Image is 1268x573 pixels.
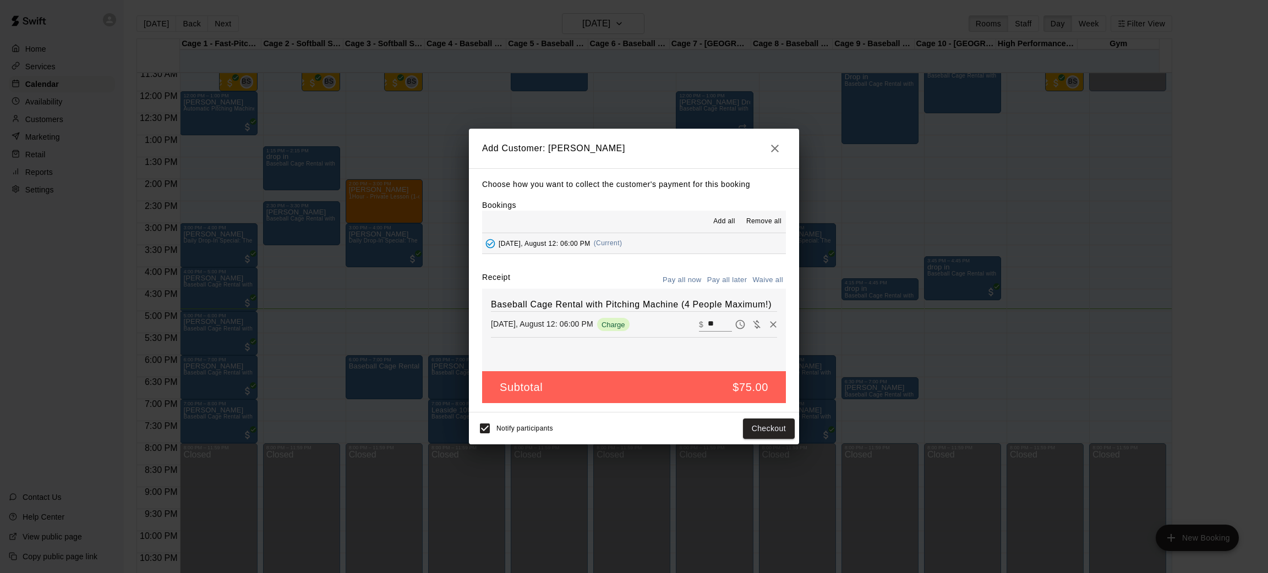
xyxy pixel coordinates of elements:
[496,425,553,433] span: Notify participants
[750,272,786,289] button: Waive all
[707,213,742,230] button: Add all
[482,233,786,254] button: Added - Collect Payment[DATE], August 12: 06:00 PM(Current)
[500,380,543,395] h5: Subtotal
[597,321,630,329] span: Charge
[491,297,777,312] h6: Baseball Cage Rental with Pitching Machine (4 People Maximum!)
[748,319,765,328] span: Waive payment
[469,129,799,168] h2: Add Customer: [PERSON_NAME]
[746,216,781,227] span: Remove all
[743,418,795,439] button: Checkout
[499,239,591,247] span: [DATE], August 12: 06:00 PM
[733,380,768,395] h5: $75.00
[699,319,703,330] p: $
[765,316,781,333] button: Remove
[704,272,750,289] button: Pay all later
[482,201,516,210] label: Bookings
[713,216,735,227] span: Add all
[482,178,786,191] p: Choose how you want to collect the customer's payment for this booking
[742,213,786,230] button: Remove all
[660,272,704,289] button: Pay all now
[482,272,510,289] label: Receipt
[491,318,593,329] p: [DATE], August 12: 06:00 PM
[732,319,748,328] span: Pay later
[482,235,499,252] button: Added - Collect Payment
[594,239,622,247] span: (Current)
